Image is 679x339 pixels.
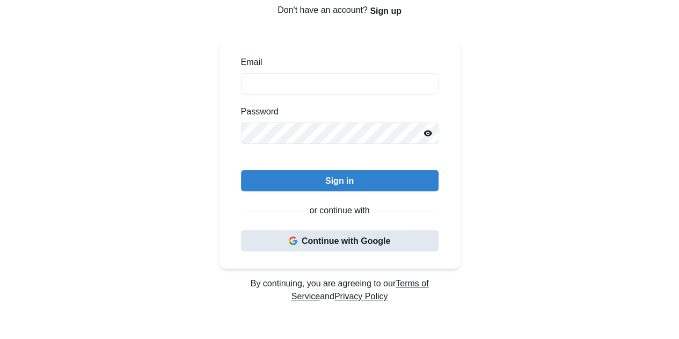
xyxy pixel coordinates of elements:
[241,56,432,69] label: Email
[309,204,369,217] p: or continue with
[241,170,439,191] button: Sign in
[241,105,432,118] label: Password
[220,277,460,303] p: By continuing, you are agreeing to our and
[334,292,388,301] a: Privacy Policy
[241,230,439,251] button: Continue with Google
[417,122,439,144] button: Reveal password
